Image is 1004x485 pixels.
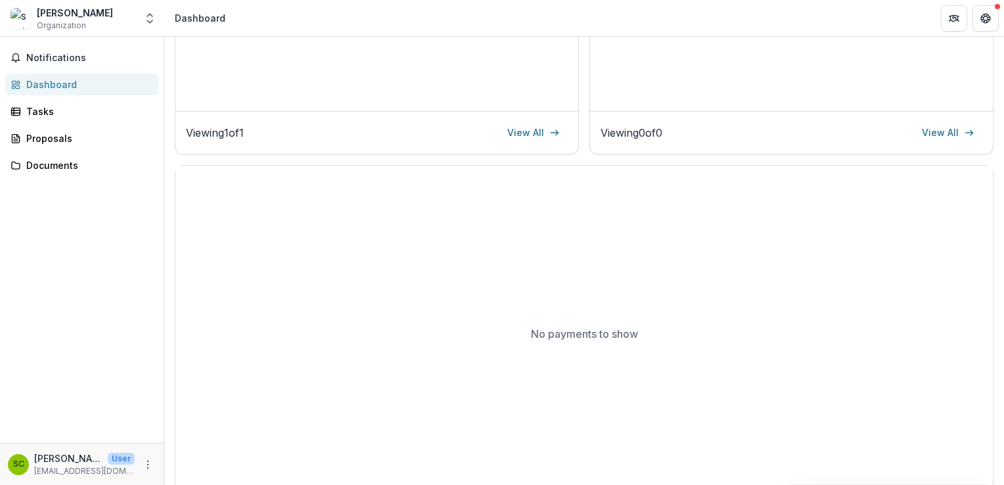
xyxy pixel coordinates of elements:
[5,154,158,176] a: Documents
[175,11,225,25] div: Dashboard
[170,9,231,28] nav: breadcrumb
[26,131,148,145] div: Proposals
[34,465,135,477] p: [EMAIL_ADDRESS][DOMAIN_NAME]
[941,5,967,32] button: Partners
[26,158,148,172] div: Documents
[34,451,103,465] p: [PERSON_NAME]
[11,8,32,29] img: susie smith
[26,78,148,91] div: Dashboard
[5,74,158,95] a: Dashboard
[5,127,158,149] a: Proposals
[186,125,244,141] p: Viewing 1 of 1
[972,5,999,32] button: Get Help
[601,125,662,141] p: Viewing 0 of 0
[141,5,159,32] button: Open entity switcher
[37,6,113,20] div: [PERSON_NAME]
[914,122,982,143] a: View All
[13,460,24,469] div: sharon carrozza
[26,53,153,64] span: Notifications
[140,457,156,473] button: More
[26,104,148,118] div: Tasks
[499,122,568,143] a: View All
[108,453,135,465] p: User
[37,20,86,32] span: Organization
[5,101,158,122] a: Tasks
[5,47,158,68] button: Notifications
